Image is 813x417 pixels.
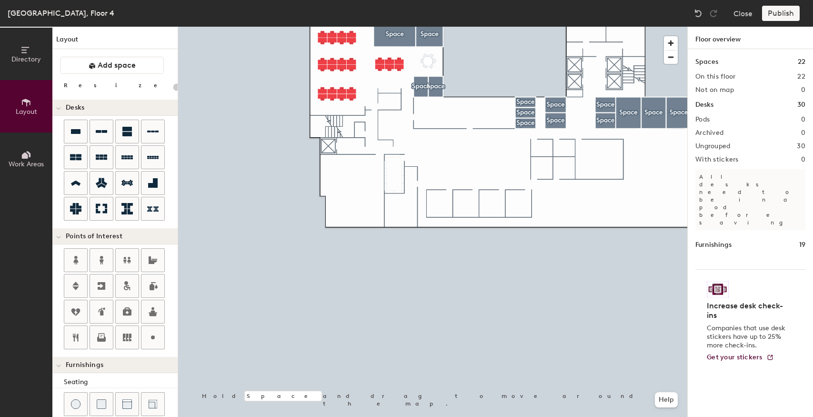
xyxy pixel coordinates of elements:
img: Stool [71,399,80,409]
a: Get your stickers [707,354,774,362]
h2: With stickers [695,156,739,163]
h4: Increase desk check-ins [707,301,788,320]
span: Desks [66,104,84,112]
button: Help [655,392,678,407]
img: Redo [709,9,718,18]
button: Stool [64,392,88,416]
h2: 0 [801,156,805,163]
h1: Floor overview [688,27,813,49]
h2: 22 [797,73,805,81]
h1: Furnishings [695,240,732,250]
img: Cushion [97,399,106,409]
span: Add space [98,61,136,70]
h2: Pods [695,116,710,123]
span: Layout [16,108,37,116]
span: Furnishings [66,361,103,369]
img: Couch (corner) [148,399,158,409]
div: [GEOGRAPHIC_DATA], Floor 4 [8,7,114,19]
h2: 0 [801,116,805,123]
h1: 30 [797,100,805,110]
h2: 0 [801,86,805,94]
h1: Layout [52,34,178,49]
span: Directory [11,55,41,63]
h2: Archived [695,129,723,137]
button: Couch (corner) [141,392,165,416]
img: Undo [693,9,703,18]
p: All desks need to be in a pod before saving [695,169,805,230]
span: Work Areas [9,160,44,168]
h2: Ungrouped [695,142,731,150]
h1: 22 [798,57,805,67]
h2: On this floor [695,73,736,81]
h1: Desks [695,100,713,110]
button: Cushion [90,392,113,416]
img: Sticker logo [707,281,729,297]
img: Couch (middle) [122,399,132,409]
button: Add space [60,57,164,74]
h1: 19 [799,240,805,250]
button: Couch (middle) [115,392,139,416]
span: Points of Interest [66,233,122,240]
h2: Not on map [695,86,734,94]
h2: 30 [797,142,805,150]
div: Resize [64,81,169,89]
div: Seating [64,377,178,387]
h1: Spaces [695,57,718,67]
button: Close [733,6,753,21]
h2: 0 [801,129,805,137]
span: Get your stickers [707,353,763,361]
p: Companies that use desk stickers have up to 25% more check-ins. [707,324,788,350]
